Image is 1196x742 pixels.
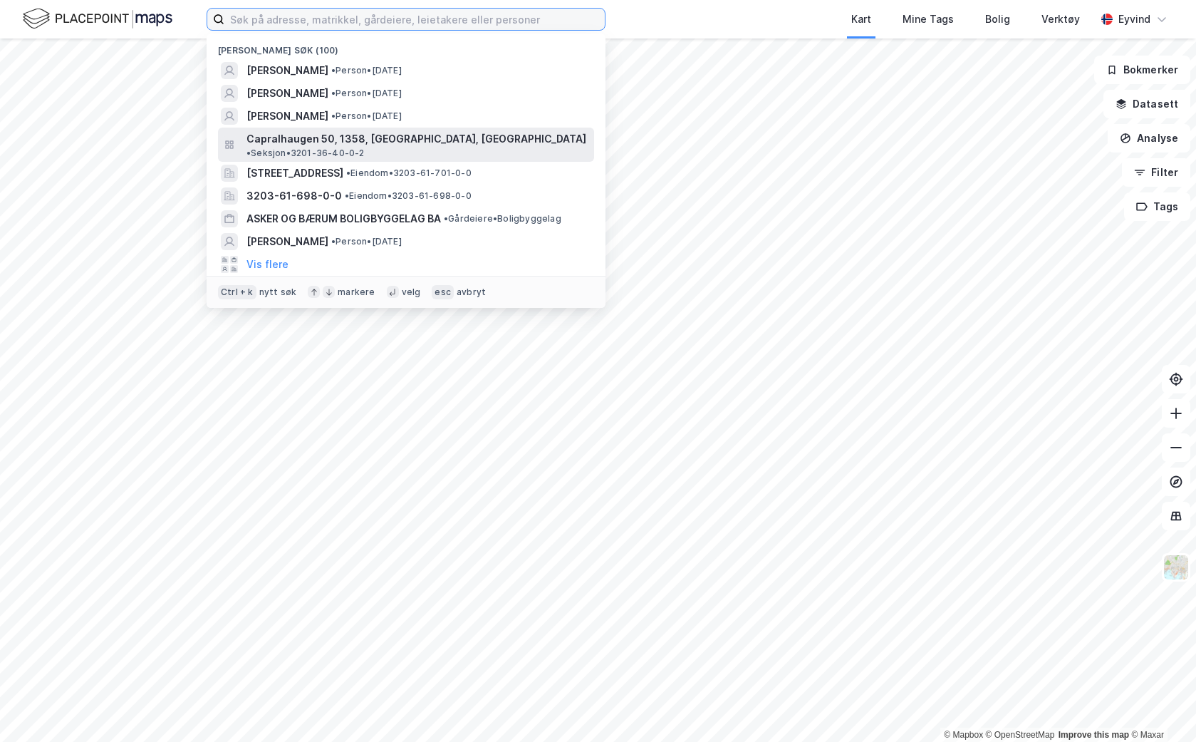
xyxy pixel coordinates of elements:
[23,6,172,31] img: logo.f888ab2527a4732fd821a326f86c7f29.svg
[224,9,605,30] input: Søk på adresse, matrikkel, gårdeiere, leietakere eller personer
[1094,56,1190,84] button: Bokmerker
[331,88,336,98] span: •
[1125,674,1196,742] div: Kontrollprogram for chat
[851,11,871,28] div: Kart
[246,85,328,102] span: [PERSON_NAME]
[246,187,342,205] span: 3203-61-698-0-0
[331,65,402,76] span: Person • [DATE]
[246,165,343,182] span: [STREET_ADDRESS]
[246,148,365,159] span: Seksjon • 3201-36-40-0-2
[207,34,605,59] div: [PERSON_NAME] søk (100)
[985,11,1010,28] div: Bolig
[246,256,288,273] button: Vis flere
[1125,674,1196,742] iframe: Chat Widget
[331,110,402,122] span: Person • [DATE]
[1041,11,1080,28] div: Verktøy
[338,287,375,298] div: markere
[402,287,421,298] div: velg
[246,148,251,158] span: •
[346,168,472,179] span: Eiendom • 3203-61-701-0-0
[1059,730,1129,740] a: Improve this map
[345,190,349,201] span: •
[246,130,586,148] span: Capralhaugen 50, 1358, [GEOGRAPHIC_DATA], [GEOGRAPHIC_DATA]
[944,730,983,740] a: Mapbox
[1103,90,1190,118] button: Datasett
[432,285,454,299] div: esc
[1108,124,1190,153] button: Analyse
[246,233,328,250] span: [PERSON_NAME]
[1124,192,1190,221] button: Tags
[246,62,328,79] span: [PERSON_NAME]
[1122,158,1190,187] button: Filter
[1118,11,1150,28] div: Eyvind
[331,110,336,121] span: •
[444,213,561,225] span: Gårdeiere • Boligbyggelag
[331,88,402,99] span: Person • [DATE]
[903,11,954,28] div: Mine Tags
[246,108,328,125] span: [PERSON_NAME]
[259,287,297,298] div: nytt søk
[331,236,336,247] span: •
[218,285,256,299] div: Ctrl + k
[331,236,402,247] span: Person • [DATE]
[444,213,448,224] span: •
[1163,554,1190,581] img: Z
[331,65,336,76] span: •
[345,190,472,202] span: Eiendom • 3203-61-698-0-0
[246,210,441,227] span: ASKER OG BÆRUM BOLIGBYGGELAG BA
[986,730,1055,740] a: OpenStreetMap
[457,287,486,298] div: avbryt
[346,168,350,178] span: •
